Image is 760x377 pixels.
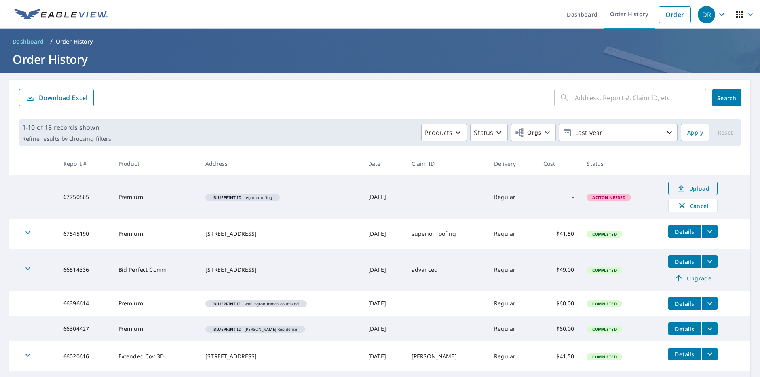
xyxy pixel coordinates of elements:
td: 67750885 [57,175,112,219]
th: Report # [57,152,112,175]
td: [DATE] [362,341,405,371]
button: Orgs [511,124,556,141]
div: [STREET_ADDRESS] [205,266,355,274]
td: Regular [488,175,537,219]
em: Blueprint ID [213,195,241,199]
td: 66514336 [57,249,112,291]
span: Cancel [676,201,709,210]
p: Status [474,128,493,137]
span: Dashboard [13,38,44,45]
td: $41.50 [537,219,581,249]
button: detailsBtn-66304427 [668,322,701,335]
a: Order [659,6,691,23]
button: filesDropdownBtn-66304427 [701,322,718,335]
a: Upgrade [668,272,718,284]
td: $60.00 [537,316,581,341]
button: filesDropdownBtn-66396614 [701,297,718,310]
td: Bid Perfect Comm [112,249,199,291]
th: Address [199,152,362,175]
td: Regular [488,341,537,371]
span: Details [673,258,697,265]
p: Order History [56,38,93,45]
span: legion roofing [209,195,277,199]
li: / [50,37,53,46]
td: [PERSON_NAME] [405,341,488,371]
td: [DATE] [362,291,405,316]
td: superior roofing [405,219,488,249]
td: 66304427 [57,316,112,341]
button: detailsBtn-67545190 [668,225,701,238]
span: Completed [587,231,621,237]
th: Claim ID [405,152,488,175]
div: [STREET_ADDRESS] [205,230,355,238]
button: Search [712,89,741,106]
span: Details [673,300,697,307]
a: Dashboard [9,35,47,48]
button: filesDropdownBtn-66514336 [701,255,718,268]
td: Premium [112,219,199,249]
span: Action Needed [587,195,630,200]
span: Completed [587,267,621,273]
td: advanced [405,249,488,291]
button: Products [421,124,467,141]
span: Upload [673,184,712,193]
img: EV Logo [14,9,108,21]
span: Completed [587,301,621,307]
button: Cancel [668,199,718,212]
span: Details [673,228,697,235]
td: Premium [112,175,199,219]
p: Products [425,128,452,137]
em: Blueprint ID [213,327,241,331]
td: Premium [112,291,199,316]
td: 67545190 [57,219,112,249]
td: [DATE] [362,219,405,249]
p: Refine results by choosing filters [22,135,111,142]
nav: breadcrumb [9,35,750,48]
span: Completed [587,326,621,332]
span: Orgs [515,128,541,138]
td: Premium [112,316,199,341]
button: Download Excel [19,89,94,106]
span: wellington french courtland [209,302,304,306]
span: Details [673,350,697,358]
span: Details [673,325,697,333]
p: Download Excel [39,93,87,102]
td: Regular [488,316,537,341]
button: Apply [681,124,709,141]
td: $41.50 [537,341,581,371]
td: $60.00 [537,291,581,316]
span: Search [719,94,735,102]
th: Status [580,152,661,175]
button: detailsBtn-66020616 [668,348,701,360]
div: DR [698,6,715,23]
th: Cost [537,152,581,175]
td: Regular [488,291,537,316]
td: Regular [488,249,537,291]
input: Address, Report #, Claim ID, etc. [575,87,706,109]
th: Date [362,152,405,175]
td: Regular [488,219,537,249]
td: [DATE] [362,316,405,341]
h1: Order History [9,51,750,67]
td: $49.00 [537,249,581,291]
td: 66020616 [57,341,112,371]
button: detailsBtn-66396614 [668,297,701,310]
span: Completed [587,354,621,360]
span: [PERSON_NAME] Residence [209,327,302,331]
span: Upgrade [673,273,713,283]
td: - [537,175,581,219]
button: Status [470,124,508,141]
em: Blueprint ID [213,302,241,306]
td: [DATE] [362,175,405,219]
a: Upload [668,182,718,195]
th: Delivery [488,152,537,175]
span: Apply [687,128,703,138]
button: filesDropdownBtn-66020616 [701,348,718,360]
button: Last year [559,124,678,141]
td: Extended Cov 3D [112,341,199,371]
td: [DATE] [362,249,405,291]
th: Product [112,152,199,175]
div: [STREET_ADDRESS] [205,352,355,360]
p: 1-10 of 18 records shown [22,123,111,132]
button: filesDropdownBtn-67545190 [701,225,718,238]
